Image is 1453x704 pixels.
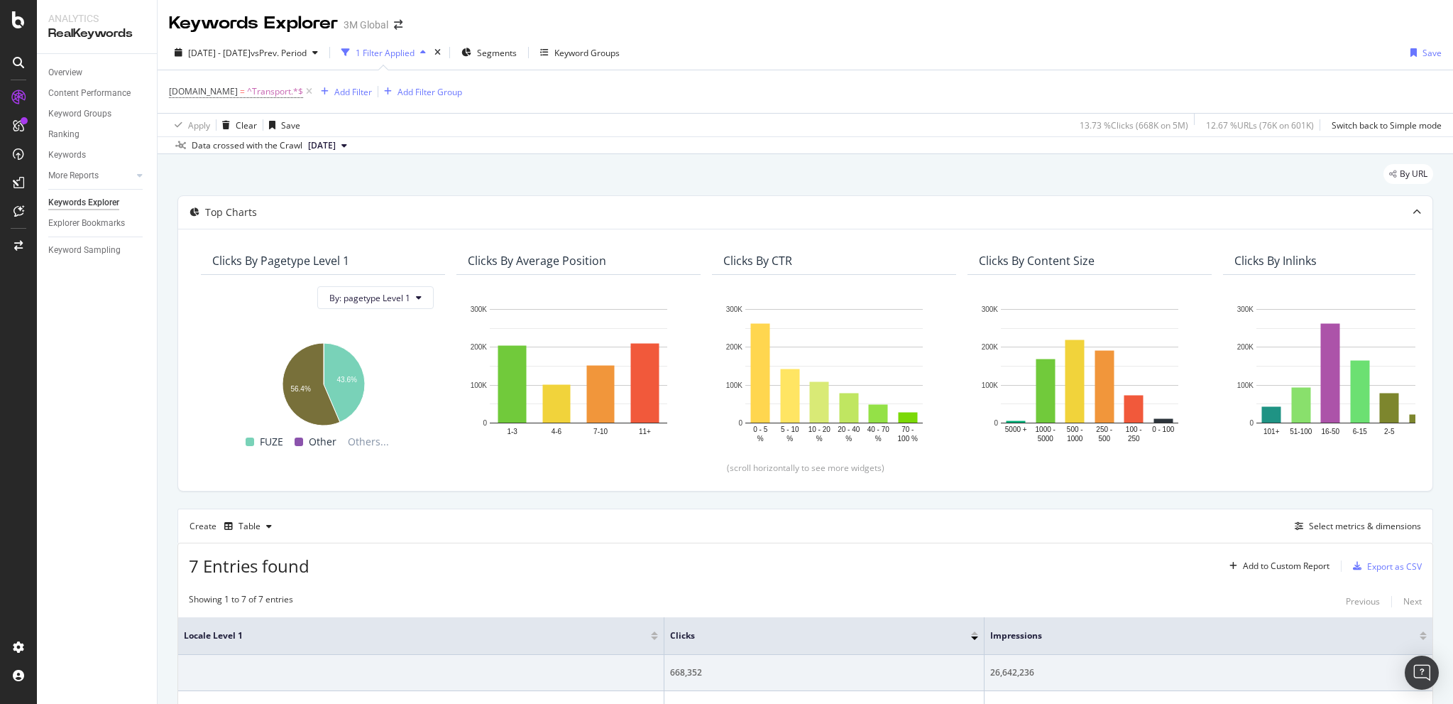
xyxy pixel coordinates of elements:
button: [DATE] - [DATE]vsPrev. Period [169,41,324,64]
div: Overview [48,65,82,80]
text: 1-3 [507,428,517,435]
text: 43.6% [337,376,357,384]
text: 300K [726,305,743,313]
text: 300K [982,305,999,313]
button: Table [219,515,278,538]
div: Add Filter Group [397,86,462,98]
text: 200K [1237,344,1254,352]
div: Keyword Sampling [48,243,121,258]
div: Clicks By CTR [723,254,792,268]
button: Switch back to Simple mode [1326,114,1442,136]
text: 0 - 5 [753,426,767,433]
button: Add Filter [315,83,372,100]
div: Save [281,119,300,131]
div: A chart. [468,302,689,445]
text: 101+ [1263,428,1280,435]
a: Overview [48,65,147,80]
span: By: pagetype Level 1 [329,292,410,304]
text: 7-10 [593,428,608,435]
text: 10 - 20 [808,426,831,433]
div: Top Charts [205,205,257,220]
div: Clicks By Inlinks [1234,254,1317,268]
div: legacy label [1383,164,1433,184]
a: Ranking [48,127,147,142]
span: ^Transport.*$ [247,82,303,102]
text: 300K [1237,305,1254,313]
div: Content Performance [48,86,131,101]
svg: A chart. [979,302,1200,445]
div: 26,642,236 [990,666,1427,679]
span: 2024 Jul. 21st [308,139,336,152]
text: 5000 [1038,435,1054,443]
span: FUZE [260,433,283,450]
div: Create [190,515,278,538]
div: More Reports [48,168,99,183]
text: 100K [982,381,999,389]
button: Next [1403,593,1422,610]
a: Keywords [48,148,147,163]
text: 0 [1249,419,1254,427]
text: % [875,435,882,443]
text: 6-15 [1353,428,1367,435]
a: Explorer Bookmarks [48,216,147,231]
span: Segments [477,47,517,59]
div: 668,352 [670,666,977,679]
text: 500 [1098,435,1110,443]
text: 11+ [639,428,651,435]
text: 100K [1237,381,1254,389]
div: Clear [236,119,257,131]
text: 0 [483,419,487,427]
div: Switch back to Simple mode [1332,119,1442,131]
text: 16-50 [1321,428,1339,435]
text: 4-6 [552,428,562,435]
text: 70 - [901,426,914,433]
text: 200K [982,344,999,352]
div: Select metrics & dimensions [1309,520,1421,532]
a: Content Performance [48,86,147,101]
span: By URL [1400,170,1427,178]
button: By: pagetype Level 1 [317,286,434,309]
text: 200K [726,344,743,352]
text: 5000 + [1005,426,1027,433]
span: [DATE] - [DATE] [188,47,251,59]
text: 500 - [1067,426,1083,433]
svg: A chart. [212,336,434,428]
text: % [786,435,793,443]
span: vs Prev. Period [251,47,307,59]
div: Explorer Bookmarks [48,216,125,231]
div: Previous [1346,595,1380,607]
div: Export as CSV [1367,561,1422,573]
text: 250 [1128,435,1140,443]
div: Open Intercom Messenger [1405,656,1439,690]
button: Add Filter Group [378,83,462,100]
text: 56.4% [290,386,310,394]
div: Keywords Explorer [48,195,119,210]
button: Save [1405,41,1442,64]
a: Keyword Groups [48,107,147,121]
button: Segments [456,41,522,64]
div: Save [1422,47,1442,59]
text: 250 - [1096,426,1112,433]
div: Keywords [48,148,86,163]
text: % [845,435,852,443]
text: % [757,435,764,443]
div: 12.67 % URLs ( 76K on 601K ) [1206,119,1314,131]
div: (scroll horizontally to see more widgets) [195,462,1415,474]
div: Analytics [48,11,146,26]
div: 13.73 % Clicks ( 668K on 5M ) [1080,119,1188,131]
div: Showing 1 to 7 of 7 entries [189,593,293,610]
text: 20 - 40 [838,426,860,433]
span: Others... [342,433,395,450]
text: 100K [726,381,743,389]
div: Ranking [48,127,79,142]
div: 1 Filter Applied [356,47,415,59]
button: Previous [1346,593,1380,610]
div: Table [238,522,261,531]
span: Impressions [990,629,1398,642]
div: Data crossed with the Crawl [192,139,302,152]
text: 0 [738,419,742,427]
text: 1000 - [1036,426,1056,433]
div: Add Filter [334,86,372,98]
